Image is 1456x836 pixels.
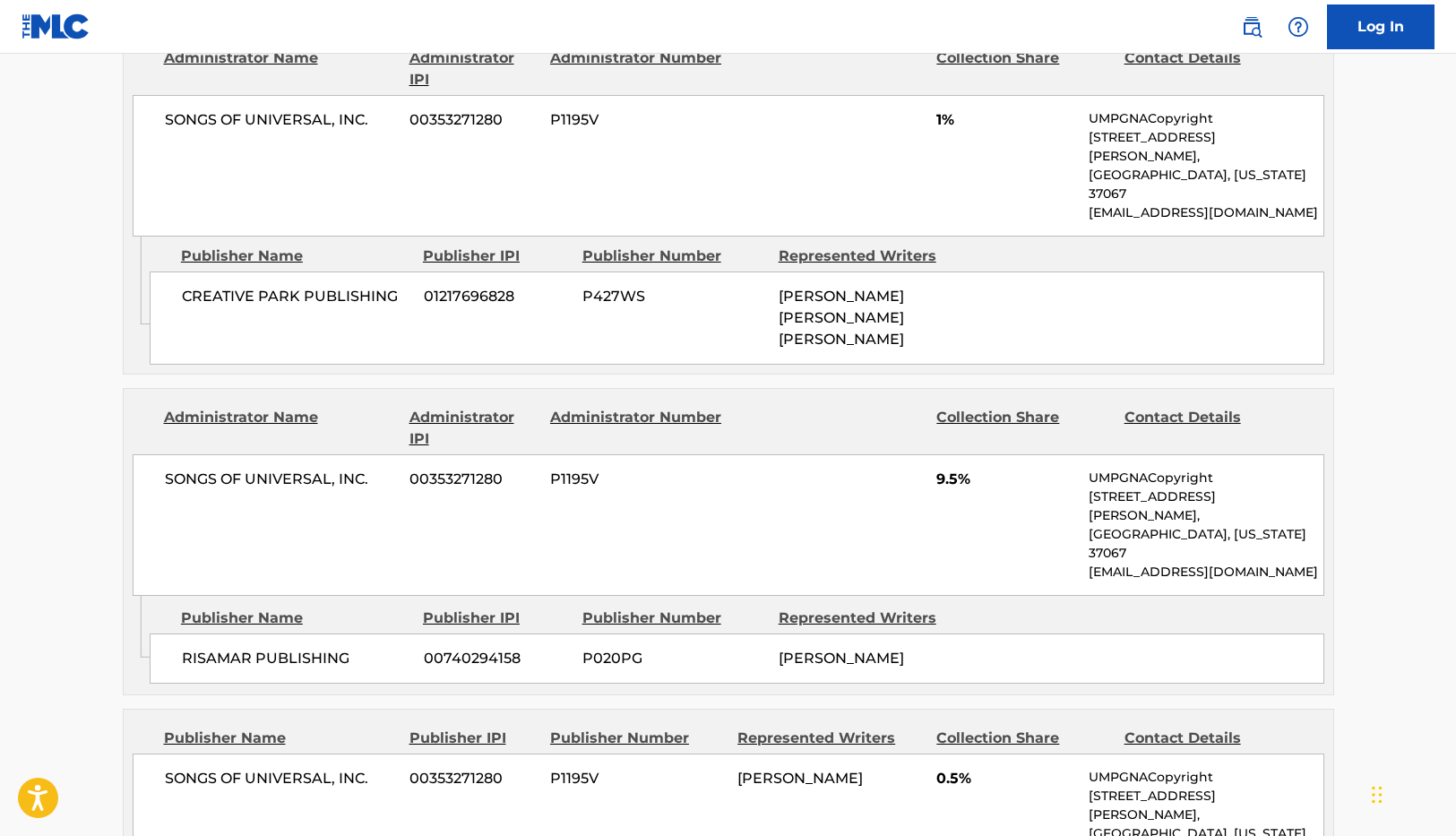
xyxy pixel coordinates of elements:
[165,469,397,490] span: SONGS OF UNIVERSAL, INC.
[737,770,863,787] span: [PERSON_NAME]
[550,728,724,749] div: Publisher Number
[1124,728,1298,749] div: Contact Details
[1124,407,1298,450] div: Contact Details
[409,407,537,450] div: Administrator IPI
[424,286,569,307] span: 01217696828
[424,648,569,669] span: 00740294158
[936,47,1110,90] div: Collection Share
[1124,47,1298,90] div: Contact Details
[182,648,410,669] span: RISAMAR PUBLISHING
[409,469,537,490] span: 00353271280
[779,650,904,667] span: [PERSON_NAME]
[409,47,537,90] div: Administrator IPI
[1089,128,1322,166] p: [STREET_ADDRESS][PERSON_NAME],
[550,109,724,131] span: P1195V
[164,407,396,450] div: Administrator Name
[582,648,765,669] span: P020PG
[1288,16,1309,38] img: help
[1089,563,1322,582] p: [EMAIL_ADDRESS][DOMAIN_NAME]
[936,407,1110,450] div: Collection Share
[409,728,537,749] div: Publisher IPI
[1089,487,1322,525] p: [STREET_ADDRESS][PERSON_NAME],
[1089,166,1322,203] p: [GEOGRAPHIC_DATA], [US_STATE] 37067
[1280,9,1316,45] div: Help
[936,728,1110,749] div: Collection Share
[550,407,724,450] div: Administrator Number
[423,246,569,267] div: Publisher IPI
[936,109,1075,131] span: 1%
[936,469,1075,490] span: 9.5%
[181,246,409,267] div: Publisher Name
[582,286,765,307] span: P427WS
[181,608,409,629] div: Publisher Name
[164,47,396,90] div: Administrator Name
[550,768,724,789] span: P1195V
[582,608,765,629] div: Publisher Number
[779,246,961,267] div: Represented Writers
[1089,109,1322,128] p: UMPGNACopyright
[1089,787,1322,824] p: [STREET_ADDRESS][PERSON_NAME],
[1234,9,1270,45] a: Public Search
[1241,16,1262,38] img: search
[550,469,724,490] span: P1195V
[550,47,724,90] div: Administrator Number
[779,288,904,348] span: [PERSON_NAME] [PERSON_NAME] [PERSON_NAME]
[1089,203,1322,222] p: [EMAIL_ADDRESS][DOMAIN_NAME]
[1089,469,1322,487] p: UMPGNACopyright
[165,768,397,789] span: SONGS OF UNIVERSAL, INC.
[409,768,537,789] span: 00353271280
[1366,750,1456,836] iframe: Chat Widget
[165,109,397,131] span: SONGS OF UNIVERSAL, INC.
[582,246,765,267] div: Publisher Number
[936,768,1075,789] span: 0.5%
[22,13,90,39] img: MLC Logo
[779,608,961,629] div: Represented Writers
[1089,525,1322,563] p: [GEOGRAPHIC_DATA], [US_STATE] 37067
[423,608,569,629] div: Publisher IPI
[737,728,923,749] div: Represented Writers
[1089,768,1322,787] p: UMPGNACopyright
[409,109,537,131] span: 00353271280
[164,728,396,749] div: Publisher Name
[182,286,410,307] span: CREATIVE PARK PUBLISHING
[1372,768,1383,822] div: Drag
[1327,4,1434,49] a: Log In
